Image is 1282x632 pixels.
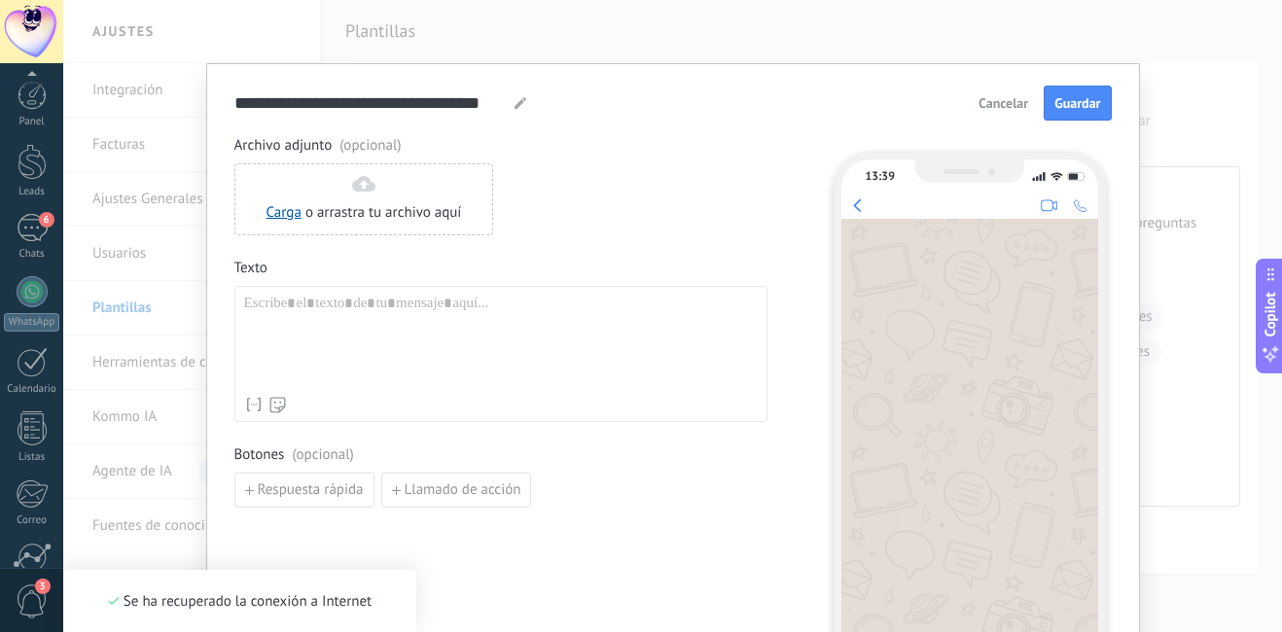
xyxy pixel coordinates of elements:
div: Correo [4,514,60,527]
div: 13:39 [866,169,895,184]
span: o arrastra tu archivo aquí [305,203,462,223]
span: Respuesta rápida [258,483,364,497]
span: (opcional) [339,136,401,156]
span: Botones [234,445,767,465]
div: Panel [4,116,60,128]
button: Llamado de acción [381,473,532,508]
div: WhatsApp [4,313,59,332]
span: Copilot [1261,293,1280,337]
span: Texto [234,259,767,278]
span: Llamado de acción [405,483,521,497]
button: Guardar [1044,86,1111,121]
span: Cancelar [979,96,1028,110]
div: Listas [4,451,60,464]
div: Chats [4,248,60,261]
span: Guardar [1054,96,1100,110]
div: Leads [4,186,60,198]
div: Se ha recuperado la conexión a Internet [108,592,372,611]
span: 3 [35,579,51,594]
button: Respuesta rápida [234,473,374,508]
button: Cancelar [970,88,1037,118]
span: 6 [39,212,54,228]
div: Calendario [4,383,60,396]
span: (opcional) [292,445,353,465]
span: Archivo adjunto [234,136,767,156]
a: Carga [267,203,302,222]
